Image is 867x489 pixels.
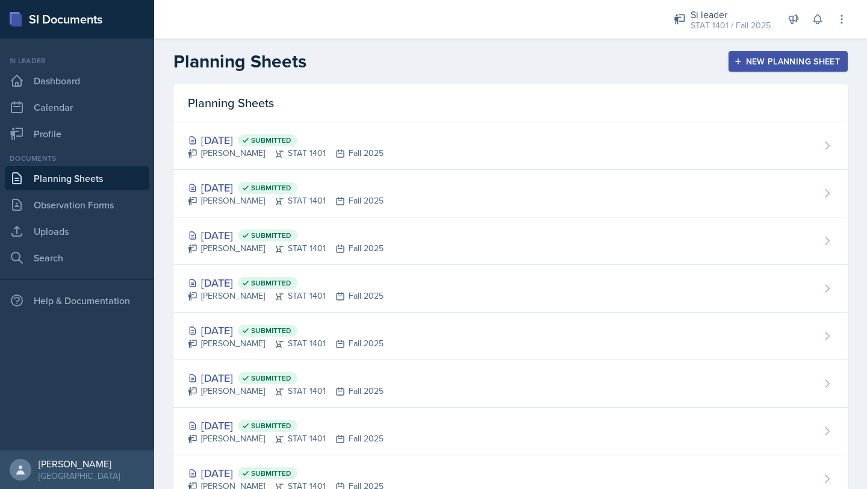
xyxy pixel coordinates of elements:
[188,242,384,255] div: [PERSON_NAME] STAT 1401 Fall 2025
[5,55,149,66] div: Si leader
[188,385,384,397] div: [PERSON_NAME] STAT 1401 Fall 2025
[691,7,771,22] div: Si leader
[188,417,384,434] div: [DATE]
[173,122,848,170] a: [DATE] Submitted [PERSON_NAME]STAT 1401Fall 2025
[188,432,384,445] div: [PERSON_NAME] STAT 1401 Fall 2025
[188,275,384,291] div: [DATE]
[173,51,306,72] h2: Planning Sheets
[251,421,291,431] span: Submitted
[39,458,120,470] div: [PERSON_NAME]
[736,57,840,66] div: New Planning Sheet
[251,183,291,193] span: Submitted
[173,408,848,455] a: [DATE] Submitted [PERSON_NAME]STAT 1401Fall 2025
[188,465,384,481] div: [DATE]
[5,166,149,190] a: Planning Sheets
[39,470,120,482] div: [GEOGRAPHIC_DATA]
[188,132,384,148] div: [DATE]
[188,147,384,160] div: [PERSON_NAME] STAT 1401 Fall 2025
[5,246,149,270] a: Search
[173,360,848,408] a: [DATE] Submitted [PERSON_NAME]STAT 1401Fall 2025
[188,322,384,338] div: [DATE]
[251,469,291,478] span: Submitted
[173,313,848,360] a: [DATE] Submitted [PERSON_NAME]STAT 1401Fall 2025
[5,153,149,164] div: Documents
[188,195,384,207] div: [PERSON_NAME] STAT 1401 Fall 2025
[5,219,149,243] a: Uploads
[729,51,848,72] button: New Planning Sheet
[173,170,848,217] a: [DATE] Submitted [PERSON_NAME]STAT 1401Fall 2025
[188,370,384,386] div: [DATE]
[5,122,149,146] a: Profile
[251,135,291,145] span: Submitted
[691,19,771,32] div: STAT 1401 / Fall 2025
[188,290,384,302] div: [PERSON_NAME] STAT 1401 Fall 2025
[251,326,291,335] span: Submitted
[173,217,848,265] a: [DATE] Submitted [PERSON_NAME]STAT 1401Fall 2025
[188,337,384,350] div: [PERSON_NAME] STAT 1401 Fall 2025
[188,179,384,196] div: [DATE]
[173,265,848,313] a: [DATE] Submitted [PERSON_NAME]STAT 1401Fall 2025
[5,193,149,217] a: Observation Forms
[5,288,149,313] div: Help & Documentation
[173,84,848,122] div: Planning Sheets
[251,373,291,383] span: Submitted
[5,95,149,119] a: Calendar
[251,278,291,288] span: Submitted
[5,69,149,93] a: Dashboard
[188,227,384,243] div: [DATE]
[251,231,291,240] span: Submitted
